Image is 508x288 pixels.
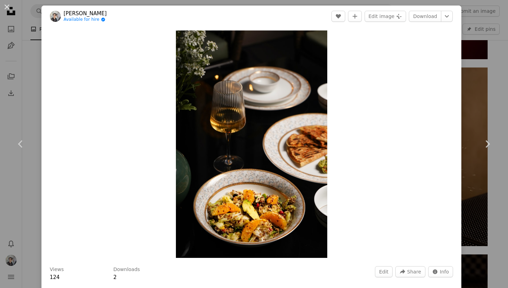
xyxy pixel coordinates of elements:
a: Download [409,11,441,22]
button: Stats about this image [428,266,453,277]
button: Edit image [365,11,406,22]
span: 124 [50,274,60,280]
span: Info [440,267,449,277]
span: Share [407,267,421,277]
img: photo-1750318387030-0ad2de2a7857 [176,30,327,258]
a: Next [467,111,508,177]
span: 2 [113,274,117,280]
button: Add to Collection [348,11,362,22]
button: Choose download size [441,11,453,22]
button: Like [331,11,345,22]
img: Go to Rahul Himkar's profile [50,11,61,22]
a: [PERSON_NAME] [64,10,107,17]
button: Zoom in on this image [176,30,327,258]
button: Edit [375,266,393,277]
h3: Downloads [113,266,140,273]
h3: Views [50,266,64,273]
a: Available for hire [64,17,107,22]
button: Share this image [395,266,425,277]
